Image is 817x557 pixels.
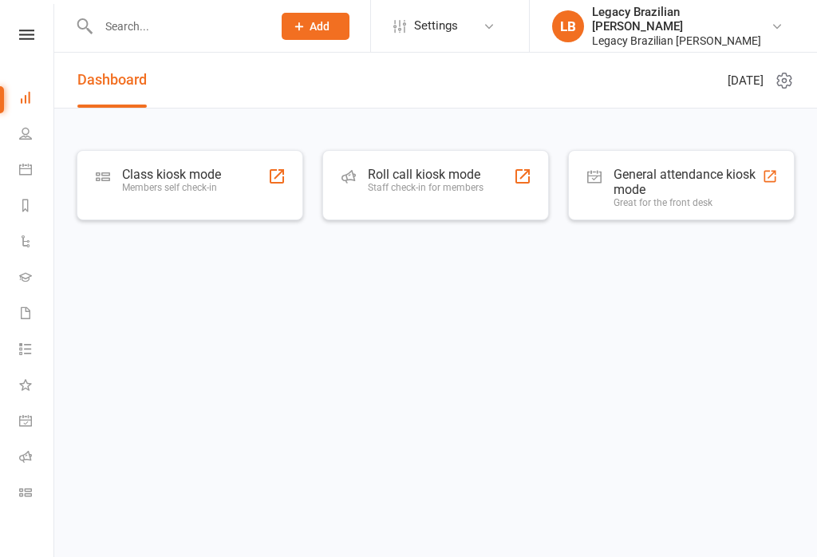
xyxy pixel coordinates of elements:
div: Legacy Brazilian [PERSON_NAME] [592,34,771,48]
span: Settings [414,8,458,44]
a: Calendar [19,153,55,189]
input: Search... [93,15,261,38]
div: Members self check-in [122,182,221,193]
a: Class kiosk mode [19,476,55,512]
div: Great for the front desk [614,197,762,208]
div: Roll call kiosk mode [368,167,483,182]
div: LB [552,10,584,42]
div: Legacy Brazilian [PERSON_NAME] [592,5,771,34]
a: Dashboard [19,81,55,117]
a: Reports [19,189,55,225]
span: [DATE] [728,71,764,90]
div: General attendance kiosk mode [614,167,762,197]
a: Dashboard [77,53,147,108]
div: Staff check-in for members [368,182,483,193]
span: Add [310,20,330,33]
a: People [19,117,55,153]
a: Roll call kiosk mode [19,440,55,476]
a: General attendance kiosk mode [19,405,55,440]
a: What's New [19,369,55,405]
button: Add [282,13,349,40]
div: Class kiosk mode [122,167,221,182]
